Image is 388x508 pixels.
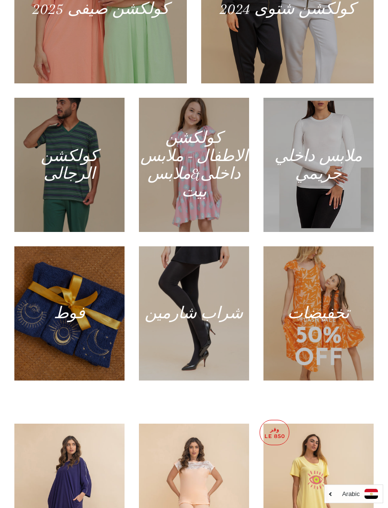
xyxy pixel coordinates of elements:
a: كولكشن الرجالى [14,98,125,232]
a: فوط [14,246,125,381]
a: تخفيضات [263,246,374,381]
a: ملابس داخلي حريمي [263,98,374,232]
p: وفر LE 850 [260,420,289,445]
a: Arabic [330,489,378,499]
a: كولكشن الاطفال - ملابس داخلى&ملابس بيت [139,98,249,232]
i: Arabic [342,491,360,497]
a: شراب شارمين [139,246,249,381]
